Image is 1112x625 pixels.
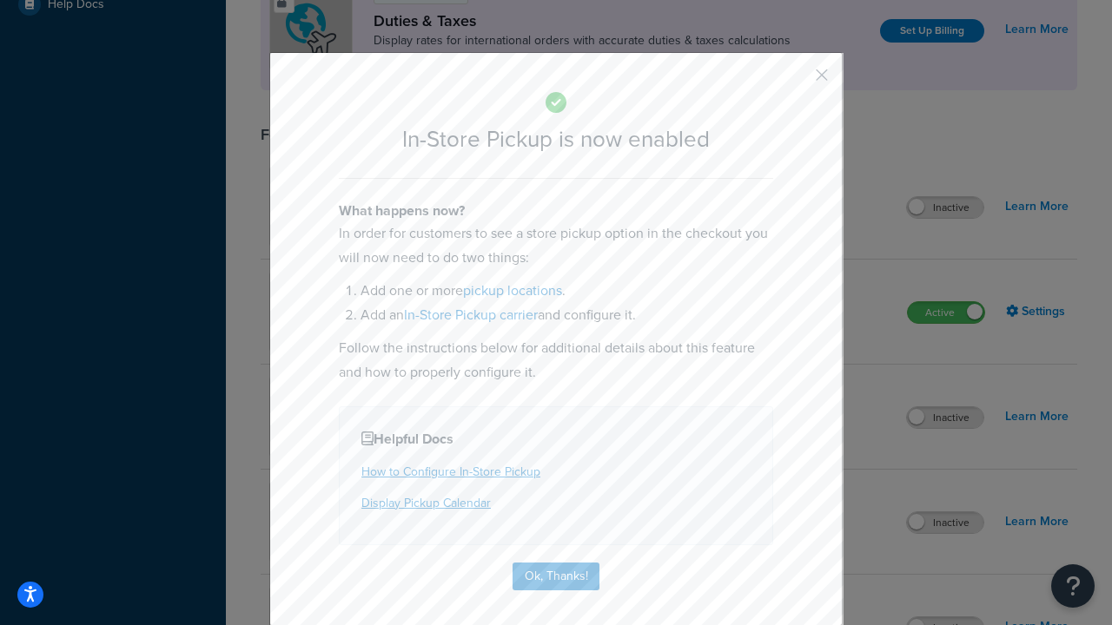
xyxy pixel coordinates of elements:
a: How to Configure In-Store Pickup [361,463,540,481]
p: In order for customers to see a store pickup option in the checkout you will now need to do two t... [339,221,773,270]
li: Add one or more . [361,279,773,303]
a: Display Pickup Calendar [361,494,491,512]
a: pickup locations [463,280,562,300]
h4: Helpful Docs [361,429,751,450]
h4: What happens now? [339,201,773,221]
button: Ok, Thanks! [513,562,599,590]
h2: In-Store Pickup is now enabled [339,127,773,152]
p: Follow the instructions below for additional details about this feature and how to properly confi... [339,336,773,385]
li: Add an and configure it. [361,303,773,327]
a: In-Store Pickup carrier [404,305,538,325]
